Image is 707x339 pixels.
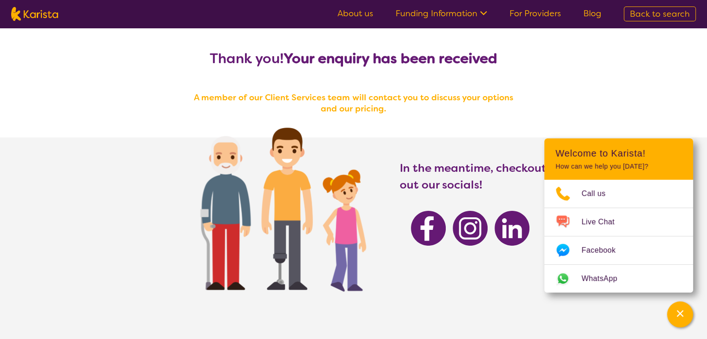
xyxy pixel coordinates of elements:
ul: Choose channel [544,180,693,293]
img: Karista provider enquiry success [172,104,386,309]
b: Your enquiry has been received [284,49,497,68]
a: For Providers [509,8,561,19]
a: Funding Information [396,8,487,19]
div: Channel Menu [544,138,693,293]
span: Back to search [630,8,690,20]
a: Blog [583,8,601,19]
h2: Welcome to Karista! [555,148,682,159]
a: Back to search [624,7,696,21]
a: Web link opens in a new tab. [544,265,693,293]
span: Facebook [581,243,627,257]
span: WhatsApp [581,272,628,286]
img: Karista Linkedin [495,211,529,246]
img: Karista Facebook [411,211,446,246]
h3: In the meantime, checkout out our socials! [400,160,548,193]
img: Karista Instagram [453,211,488,246]
button: Channel Menu [667,301,693,327]
h2: Thank you! [186,50,521,67]
p: How can we help you [DATE]? [555,163,682,170]
img: Karista logo [11,7,58,21]
h4: A member of our Client Services team will contact you to discuss your options and our pricing. [186,92,521,114]
a: About us [337,8,373,19]
span: Live Chat [581,215,626,229]
span: Call us [581,187,617,201]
